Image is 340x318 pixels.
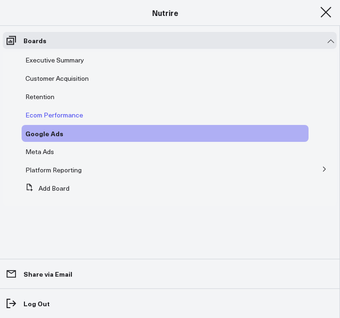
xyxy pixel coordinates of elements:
[25,93,54,101] a: Retention
[25,75,89,82] a: Customer Acquisition
[25,147,54,156] span: Meta Ads
[25,148,54,155] a: Meta Ads
[25,130,63,137] a: Google Ads
[25,56,84,64] a: Executive Summary
[25,165,82,174] span: Platform Reporting
[152,8,178,18] a: Nutrire
[25,166,82,174] a: Platform Reporting
[23,270,72,278] p: Share via Email
[25,55,84,64] span: Executive Summary
[25,129,63,138] span: Google Ads
[3,295,337,312] a: Log Out
[25,110,83,119] span: Ecom Performance
[23,37,46,44] p: Boards
[23,300,50,307] p: Log Out
[25,92,54,101] span: Retention
[25,74,89,83] span: Customer Acquisition
[25,111,83,119] a: Ecom Performance
[22,180,70,197] button: Add Board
